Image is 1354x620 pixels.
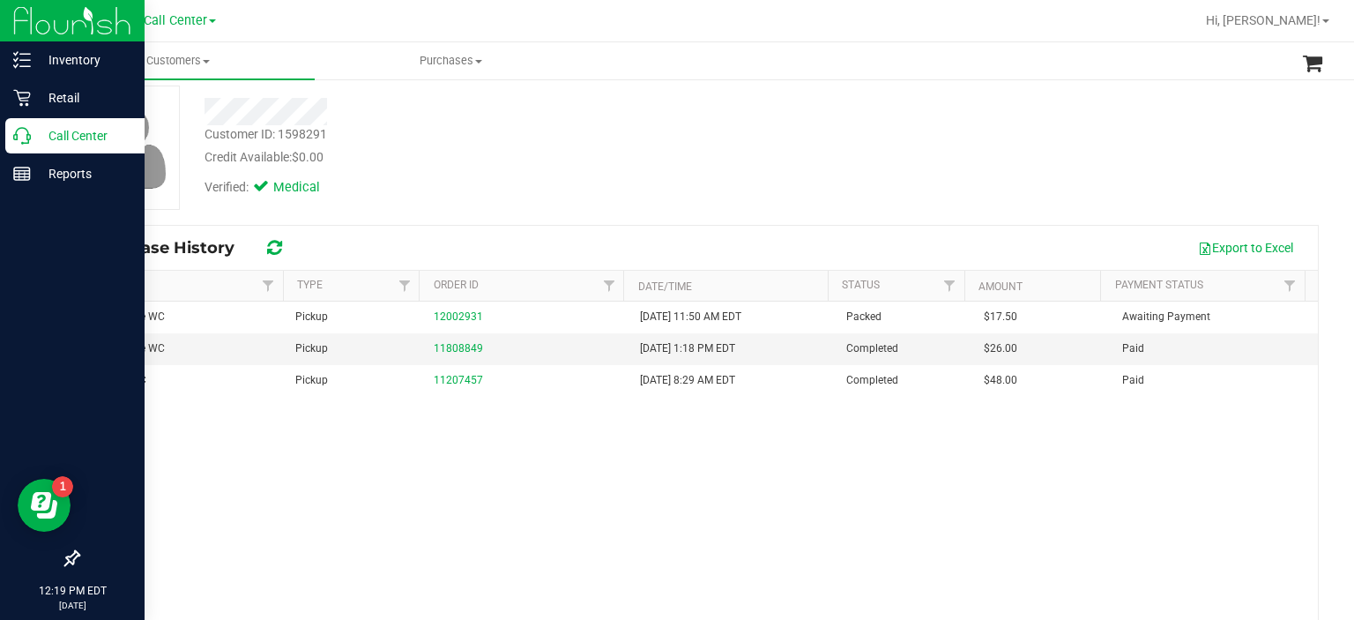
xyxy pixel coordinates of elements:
span: $0.00 [292,150,324,164]
inline-svg: Reports [13,165,31,183]
a: 11808849 [434,342,483,355]
a: Filter [1276,271,1305,301]
span: Call Center [144,13,207,28]
div: Verified: [205,178,344,198]
div: Credit Available: [205,148,812,167]
span: Paid [1122,340,1144,357]
inline-svg: Call Center [13,127,31,145]
p: Retail [31,87,137,108]
span: Pickup [295,309,328,325]
span: Purchases [316,53,586,69]
inline-svg: Retail [13,89,31,107]
span: Purchase History [92,238,252,258]
a: Filter [594,271,623,301]
span: Completed [846,340,898,357]
a: Payment Status [1115,279,1203,291]
span: $26.00 [984,340,1017,357]
p: Call Center [31,125,137,146]
a: Amount [978,280,1023,293]
a: Purchases [315,42,587,79]
span: Medical [273,178,344,198]
iframe: Resource center [18,479,71,532]
a: Type [297,279,323,291]
a: Date/Time [638,280,692,293]
a: Filter [254,271,283,301]
iframe: Resource center unread badge [52,476,73,497]
span: Packed [846,309,882,325]
span: Customers [42,53,315,69]
a: 12002931 [434,310,483,323]
span: [DATE] 8:29 AM EDT [640,372,735,389]
span: Awaiting Payment [1122,309,1210,325]
span: [DATE] 11:50 AM EDT [640,309,741,325]
span: Hi, [PERSON_NAME]! [1206,13,1321,27]
p: [DATE] [8,599,137,612]
span: $48.00 [984,372,1017,389]
a: Filter [934,271,963,301]
button: Export to Excel [1187,233,1305,263]
span: Paid [1122,372,1144,389]
a: Filter [390,271,419,301]
a: Customers [42,42,315,79]
inline-svg: Inventory [13,51,31,69]
span: $17.50 [984,309,1017,325]
span: Completed [846,372,898,389]
a: Status [842,279,880,291]
p: Inventory [31,49,137,71]
span: Pickup [295,340,328,357]
a: 11207457 [434,374,483,386]
span: Pickup [295,372,328,389]
p: Reports [31,163,137,184]
p: 12:19 PM EDT [8,583,137,599]
a: Order ID [434,279,479,291]
div: Customer ID: 1598291 [205,125,327,144]
span: [DATE] 1:18 PM EDT [640,340,735,357]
